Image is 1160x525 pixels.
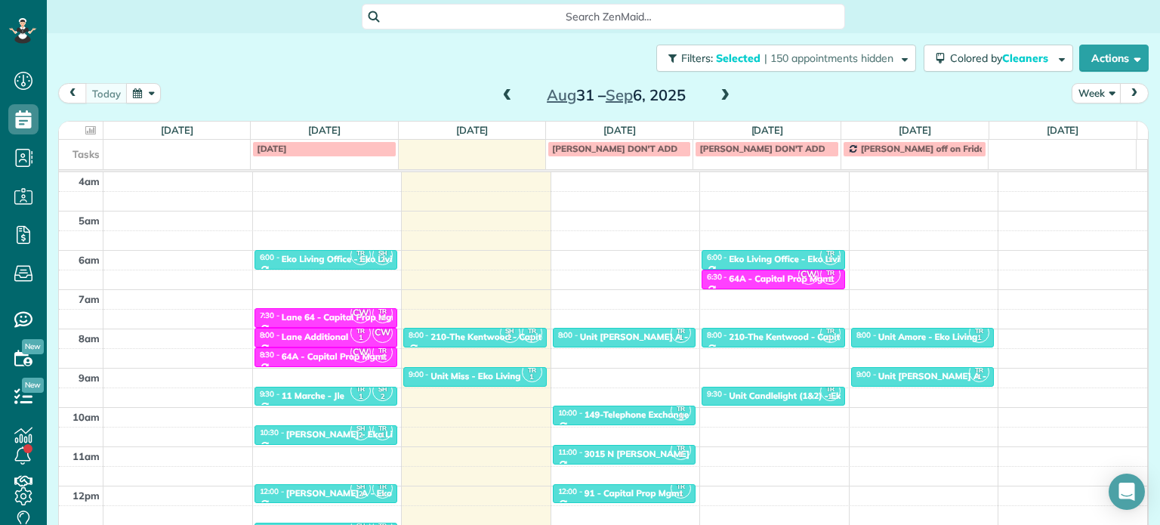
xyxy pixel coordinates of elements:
a: [DATE] [1047,124,1079,136]
small: 1 [671,331,690,345]
span: [PERSON_NAME] DON'T ADD [552,143,677,154]
small: 1 [373,428,392,443]
button: prev [58,83,87,103]
small: 2 [351,428,370,443]
small: 1 [671,409,690,423]
div: Unit Miss - Eko Living [430,371,520,381]
small: 1 [970,370,989,384]
span: 11am [72,450,100,462]
small: 1 [351,253,370,267]
span: CW [798,264,819,285]
h2: 31 – 6, 2025 [522,87,711,103]
span: New [22,378,44,393]
small: 2 [351,487,370,502]
small: 1 [821,273,840,287]
span: CW [350,303,371,323]
span: Cleaners [1002,51,1050,65]
span: Colored by [950,51,1054,65]
div: 91 - Capital Prop Mgmt [585,488,683,499]
button: today [85,83,128,103]
small: 1 [671,448,690,462]
span: CW [372,323,393,343]
small: 1 [373,487,392,502]
span: 6am [79,254,100,266]
button: Colored byCleaners [924,45,1073,72]
span: [PERSON_NAME] off on Fridays [861,143,994,154]
div: 64A - Capital Prop Mgmt [282,351,387,362]
div: [PERSON_NAME] A - Eko Living [286,488,420,499]
div: 149-Telephone Exchange Lofts [585,409,712,420]
span: [DATE] [257,143,286,154]
span: 7am [79,293,100,305]
small: 1 [821,253,840,267]
div: Unit [PERSON_NAME] A - Eko Living [580,332,733,342]
div: 210-The Kentwood - Capital Property [729,332,887,342]
a: [DATE] [456,124,489,136]
small: 1 [523,331,541,345]
small: 1 [970,331,989,345]
a: [DATE] [899,124,931,136]
span: New [22,339,44,354]
span: [PERSON_NAME] DON'T ADD [699,143,825,154]
button: Week [1072,83,1121,103]
div: Unit Candlelight (1&2) - Eko [729,391,846,401]
div: Lane 64 - Capital Prop Mgmt [282,312,403,323]
a: Filters: Selected | 150 appointments hidden [649,45,916,72]
div: 210-The Kentwood - Capital Property [430,332,588,342]
span: Filters: [681,51,713,65]
small: 1 [821,390,840,404]
span: Aug [547,85,576,104]
div: Open Intercom Messenger [1109,474,1145,510]
span: 9am [79,372,100,384]
span: | 150 appointments hidden [764,51,893,65]
div: [PERSON_NAME] - Eko Living [286,429,411,440]
span: 8am [79,332,100,344]
button: Actions [1079,45,1149,72]
small: 2 [501,331,520,345]
span: 12pm [72,489,100,502]
small: 1 [351,390,370,404]
small: 1 [671,487,690,502]
small: 1 [351,331,370,345]
span: 4am [79,175,100,187]
div: Unit Amore - Eko Living [878,332,977,342]
a: [DATE] [308,124,341,136]
a: [DATE] [751,124,784,136]
div: 3015 N [PERSON_NAME] - Circum [585,449,727,459]
button: Filters: Selected | 150 appointments hidden [656,45,916,72]
span: CW [350,342,371,363]
small: 1 [821,331,840,345]
small: 1 [373,351,392,365]
div: 11 Marche - Jle [282,391,344,401]
a: [DATE] [161,124,193,136]
a: [DATE] [603,124,636,136]
span: 10am [72,411,100,423]
div: Lane Additional [282,332,348,342]
span: 5am [79,215,100,227]
small: 2 [373,390,392,404]
button: next [1120,83,1149,103]
div: 64A - Capital Prop Mgmt [729,273,834,284]
div: Eko Living Office - Eko Living [282,254,403,264]
small: 1 [523,370,541,384]
div: Unit [PERSON_NAME] A - Eko Living [878,371,1032,381]
div: Eko Living Office - Eko Living [729,254,850,264]
small: 2 [373,253,392,267]
span: Selected [716,51,761,65]
span: Sep [606,85,633,104]
small: 1 [373,311,392,326]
